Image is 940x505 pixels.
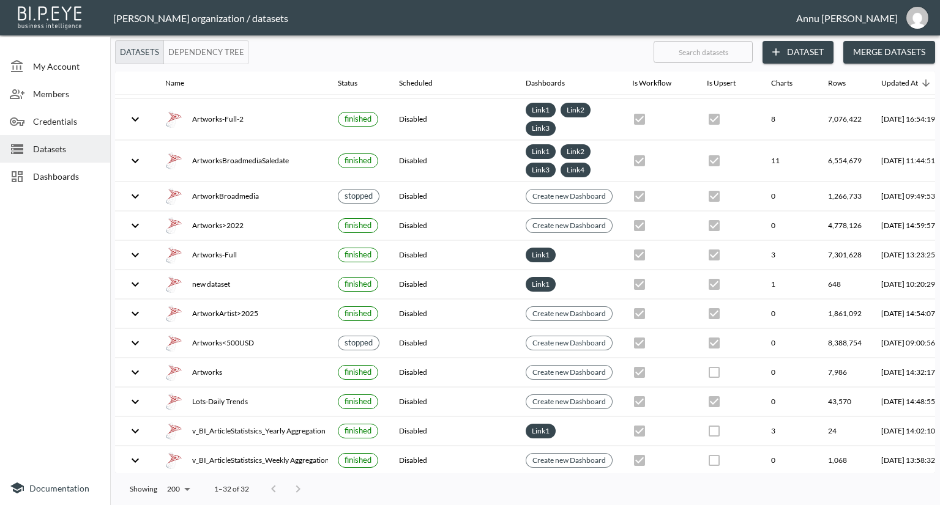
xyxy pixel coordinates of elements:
[155,182,328,211] th: {"type":"div","key":null,"ref":null,"props":{"style":{"display":"flex","gap":16,"alignItems":"cen...
[898,3,937,32] button: annu@mutualart.com
[125,421,146,441] button: expand row
[328,300,389,328] th: {"type":{},"key":null,"ref":null,"props":{"size":"small","label":{"type":{},"key":null,"ref":null...
[697,99,761,140] th: {"type":{},"key":null,"ref":null,"props":{"disabled":true,"checked":true,"color":"primary","style...
[165,276,318,293] div: new dataset
[697,388,761,416] th: {"type":{},"key":null,"ref":null,"props":{"disabled":true,"checked":true,"color":"primary","style...
[526,248,556,262] div: Link1
[529,103,552,117] a: Link1
[818,241,871,270] th: 7,301,628
[165,152,182,169] img: mssql icon
[529,277,552,291] a: Link1
[328,241,389,270] th: {"type":{},"key":null,"ref":null,"props":{"size":"small","label":{"type":{},"key":null,"ref":null...
[516,388,622,416] th: {"type":{},"key":null,"ref":null,"props":{"size":"small","clickable":true,"style":{"background":"...
[761,300,818,328] th: 0
[125,303,146,324] button: expand row
[564,163,587,177] a: Link4
[818,141,871,182] th: 6,554,679
[818,182,871,211] th: 1,266,733
[130,484,157,494] p: Showing
[399,76,449,90] span: Scheduled
[165,276,182,293] img: mssql icon
[818,388,871,416] th: 43,570
[165,305,318,322] div: ArtworkArtist>2025
[622,358,697,387] th: {"type":{},"key":null,"ref":null,"props":{"disabled":true,"checked":true,"color":"primary","style...
[526,306,613,321] div: Create new Dashboard
[818,270,871,299] th: 648
[33,87,100,100] span: Members
[155,241,328,270] th: {"type":"div","key":null,"ref":null,"props":{"style":{"display":"flex","gap":16,"alignItems":"cen...
[345,337,373,347] span: stopped
[345,308,371,318] span: finished
[516,141,622,182] th: {"type":"div","key":null,"ref":null,"props":{"style":{"display":"flex","flexWrap":"wrap","gap":6}...
[697,417,761,446] th: {"type":{},"key":null,"ref":null,"props":{"disabled":true,"checked":false,"color":"primary","styl...
[345,396,371,406] span: finished
[113,12,796,24] div: [PERSON_NAME] organization / datasets
[345,367,371,377] span: finished
[125,245,146,265] button: expand row
[165,188,182,205] img: mssql icon
[165,393,318,410] div: Lots-Daily Trends
[526,76,581,90] span: Dashboards
[828,76,846,90] div: Rows
[328,141,389,182] th: {"type":{},"key":null,"ref":null,"props":{"size":"small","label":{"type":{},"key":null,"ref":null...
[761,446,818,475] th: 0
[155,417,328,446] th: {"type":"div","key":null,"ref":null,"props":{"style":{"display":"flex","gap":16,"alignItems":"cen...
[125,215,146,236] button: expand row
[564,103,587,117] a: Link2
[33,60,100,73] span: My Account
[529,144,552,158] a: Link1
[165,111,318,128] div: Artworks-Full-2
[165,393,182,410] img: mssql icon
[165,246,182,264] img: mssql icon
[399,76,433,90] div: Scheduled
[125,150,146,171] button: expand row
[345,279,371,289] span: finished
[622,99,697,140] th: {"type":{},"key":null,"ref":null,"props":{"disabled":true,"checked":true,"color":"primary","style...
[818,329,871,358] th: 8,388,754
[165,364,182,381] img: mssql icon
[328,99,389,140] th: {"type":{},"key":null,"ref":null,"props":{"size":"small","label":{"type":{},"key":null,"ref":null...
[389,99,516,140] th: Disabled
[526,163,556,177] div: Link3
[338,76,357,90] div: Status
[115,40,249,64] div: Platform
[761,417,818,446] th: 3
[771,76,808,90] span: Charts
[125,450,146,471] button: expand row
[516,182,622,211] th: {"type":{},"key":null,"ref":null,"props":{"size":"small","clickable":true,"style":{"background":"...
[516,446,622,475] th: {"type":{},"key":null,"ref":null,"props":{"size":"small","clickable":true,"style":{"background":"...
[389,300,516,328] th: Disabled
[155,300,328,328] th: {"type":"div","key":null,"ref":null,"props":{"style":{"display":"flex","gap":16,"alignItems":"cen...
[697,300,761,328] th: {"type":{},"key":null,"ref":null,"props":{"disabled":true,"checked":true,"color":"primary","style...
[622,141,697,182] th: {"type":{},"key":null,"ref":null,"props":{"disabled":true,"checked":true,"color":"primary","style...
[328,182,389,211] th: {"type":{},"key":null,"ref":null,"props":{"size":"small","label":{"type":{},"key":null,"ref":null...
[561,144,591,159] div: Link2
[389,270,516,299] th: Disabled
[155,99,328,140] th: {"type":"div","key":null,"ref":null,"props":{"style":{"display":"flex","gap":16,"alignItems":"cen...
[697,358,761,387] th: {"type":{},"key":null,"ref":null,"props":{"disabled":true,"checked":false,"color":"primary","styl...
[125,333,146,353] button: expand row
[697,446,761,475] th: {"type":{},"key":null,"ref":null,"props":{"disabled":true,"checked":false,"color":"primary","styl...
[828,76,862,90] span: Rows
[389,329,516,358] th: Disabled
[526,394,613,409] div: Create new Dashboard
[165,76,200,90] span: Name
[818,446,871,475] th: 1,068
[526,424,556,438] div: Link1
[125,391,146,412] button: expand row
[345,191,373,201] span: stopped
[163,40,249,64] button: Dependency Tree
[10,481,100,495] a: Documentation
[389,417,516,446] th: Disabled
[125,274,146,295] button: expand row
[761,182,818,211] th: 0
[697,141,761,182] th: {"type":{},"key":null,"ref":null,"props":{"disabled":true,"checked":true,"color":"primary","style...
[622,212,697,240] th: {"type":{},"key":null,"ref":null,"props":{"disabled":true,"checked":true,"color":"primary","style...
[530,218,608,232] a: Create new Dashboard
[125,186,146,207] button: expand row
[165,422,182,440] img: mssql icon
[389,446,516,475] th: Disabled
[526,103,556,117] div: Link1
[155,270,328,299] th: {"type":"div","key":null,"ref":null,"props":{"style":{"display":"flex","gap":16,"alignItems":"cen...
[654,37,753,67] input: Search datasets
